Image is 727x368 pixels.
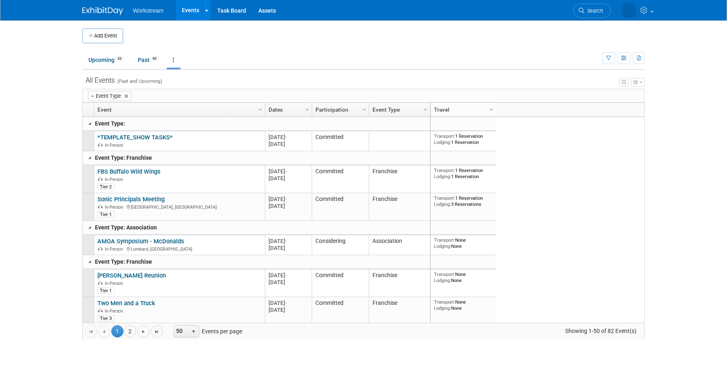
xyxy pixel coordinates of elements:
td: Franchise [369,269,430,297]
div: None None [434,271,493,283]
div: [DATE] [269,238,308,245]
td: Franchise [369,297,430,325]
span: In-Person [105,177,126,182]
a: Travel [434,103,491,117]
img: In-Person Event [98,205,103,209]
div: [DATE] [269,300,308,306]
div: None None [434,299,493,311]
span: In-Person [105,143,126,148]
span: Lodging: [434,305,451,311]
span: Transport: [434,299,455,305]
span: Go to the next page [140,328,147,335]
a: Column Settings [360,103,369,115]
a: Dates [269,103,306,117]
div: [DATE] [269,245,308,251]
div: [GEOGRAPHIC_DATA], [GEOGRAPHIC_DATA] [97,203,261,210]
div: 1 Reservation 1 Reservation [434,167,493,179]
a: Search [573,4,611,18]
a: AMOA Symposium - McDonalds [97,238,184,245]
td: Considering [312,235,369,255]
div: 1 Reservation 3 Reservations [434,195,493,207]
img: In-Person Event [98,247,103,251]
p: Event Type: Franchise [83,154,156,162]
div: Tier 1 [97,211,115,218]
span: Workstream [133,7,163,14]
span: Go to the first page [88,328,94,335]
a: Go to the last page [151,325,163,337]
div: [DATE] [269,279,308,286]
div: None None [434,237,493,249]
span: Lodging: [434,243,451,249]
div: Tier 2 [97,183,115,190]
span: 1 [111,325,123,337]
span: Events per page [163,325,250,337]
div: [DATE] [269,134,308,141]
img: In-Person Event [98,281,103,285]
span: Column Settings [422,106,429,113]
a: Column Settings [487,103,496,115]
span: Lodging: [434,201,451,207]
img: In-Person Event [98,309,103,313]
td: Committed [312,269,369,297]
img: In-Person Event [98,177,103,181]
span: Lodging: [434,139,451,145]
td: Committed [312,297,369,325]
div: [DATE] [269,203,308,209]
span: Column Settings [361,106,368,113]
span: In-Person [105,309,126,314]
div: [DATE] [269,196,308,203]
span: Transport: [434,167,455,173]
span: Lodging: [434,278,451,283]
a: Upcoming33 [82,52,130,68]
span: Transport: [434,271,455,277]
div: Tier 1 [97,287,115,294]
span: In-Person [105,205,126,210]
span: (sorted ascending) [89,93,96,99]
td: Franchise [369,165,430,193]
span: 33 [115,56,124,62]
span: Search [584,8,603,14]
a: Event Type [372,103,425,117]
div: [DATE] [269,141,308,148]
span: - [285,272,287,278]
div: [DATE] [269,168,308,175]
span: Go to the previous page [101,328,107,335]
td: Committed [312,131,369,151]
div: Lombard, [GEOGRAPHIC_DATA] [97,245,261,252]
span: Column Settings [304,106,311,113]
a: Column Settings [303,103,312,115]
a: *TEMPLATE_SHOW TASKS* [97,134,173,141]
a: Go to the next page [137,325,150,337]
span: - [285,238,287,244]
a: Two Men and a Truck [97,300,155,307]
span: 49 [150,56,159,62]
span: Column Settings [257,106,264,113]
span: Lodging: [434,174,451,179]
span: Showing 1-50 of 82 Event(s) [558,325,644,337]
div: 1 Reservation 1 Reservation [434,133,493,145]
img: In-Person Event [98,143,103,147]
a: (sorted ascending)Event Type [90,93,121,100]
span: Go to the last page [154,328,160,335]
td: Association [369,235,430,255]
span: - [285,196,287,202]
a: FBS Buffalo Wild Wings [97,168,161,175]
td: Committed [312,193,369,221]
span: Transport: [434,195,455,201]
span: - [285,168,287,174]
img: ExhibitDay [82,7,123,15]
span: Transport: [434,133,455,139]
p: Event Type: [83,119,129,128]
span: - [285,300,287,306]
div: [DATE] [269,175,308,182]
span: Column Settings [488,106,495,113]
a: Go to the first page [85,325,97,337]
div: All Events [82,70,645,86]
a: Past49 [132,52,165,68]
a: Column Settings [256,103,265,115]
a: Sonic Principals Meeting [97,196,165,203]
a: Column Settings [421,103,430,115]
a: Participation [315,103,363,117]
img: Keira Wiele [621,3,637,18]
span: Transport: [434,237,455,243]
